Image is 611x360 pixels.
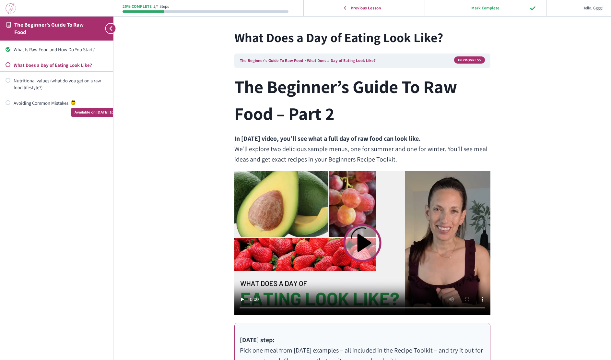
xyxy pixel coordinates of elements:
[432,1,539,15] input: Mark Complete
[305,1,423,15] a: Previous Lesson
[14,100,108,106] div: Avoiding Common Mistakes
[234,134,421,143] strong: In [DATE] video, you’ll see what a full day of raw food can look like.
[71,108,129,117] span: Available on [DATE] 10:46 pm
[123,5,152,9] div: 25% Complete
[6,62,108,68] a: Not started What Does a Day of Eating Look Like?
[6,62,10,67] div: Not started
[6,46,108,53] a: Completed What Is Raw Food and How Do You Start?
[14,62,108,68] div: What Does a Day of Eating Look Like?
[234,73,490,127] h2: The Beginner’s Guide To Raw Food – Part 2
[240,336,275,344] strong: [DATE] step:
[153,5,169,9] div: 1/4 Steps
[234,54,490,68] nav: Breadcrumbs
[14,77,108,91] div: Nutritional values (what do you get on a raw food lifestyle?)
[6,78,10,83] div: Not started
[102,16,113,41] button: Toggle sidebar navigation
[6,47,10,52] div: Completed
[6,77,108,91] a: Not started Nutritional values (what do you get on a raw food lifestyle?)
[6,100,10,105] div: Not started
[14,21,84,36] a: The Beginner’s Guide To Raw Food
[454,56,485,64] div: In Progress
[307,58,376,63] a: What Does a Day of Eating Look Like?
[234,133,490,164] p: We’ll explore two delicious sample menus, one for summer and one for winter. You’ll see meal idea...
[6,100,108,106] a: Not started Avoiding Common Mistakes Available on [DATE] 10:46 pm
[14,46,108,53] div: What Is Raw Food and How Do You Start?
[582,5,603,11] span: Hello, Gggg!
[234,28,490,47] h1: What Does a Day of Eating Look Like?
[240,58,303,63] a: The Beginner’s Guide To Raw Food
[347,6,385,11] span: Previous Lesson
